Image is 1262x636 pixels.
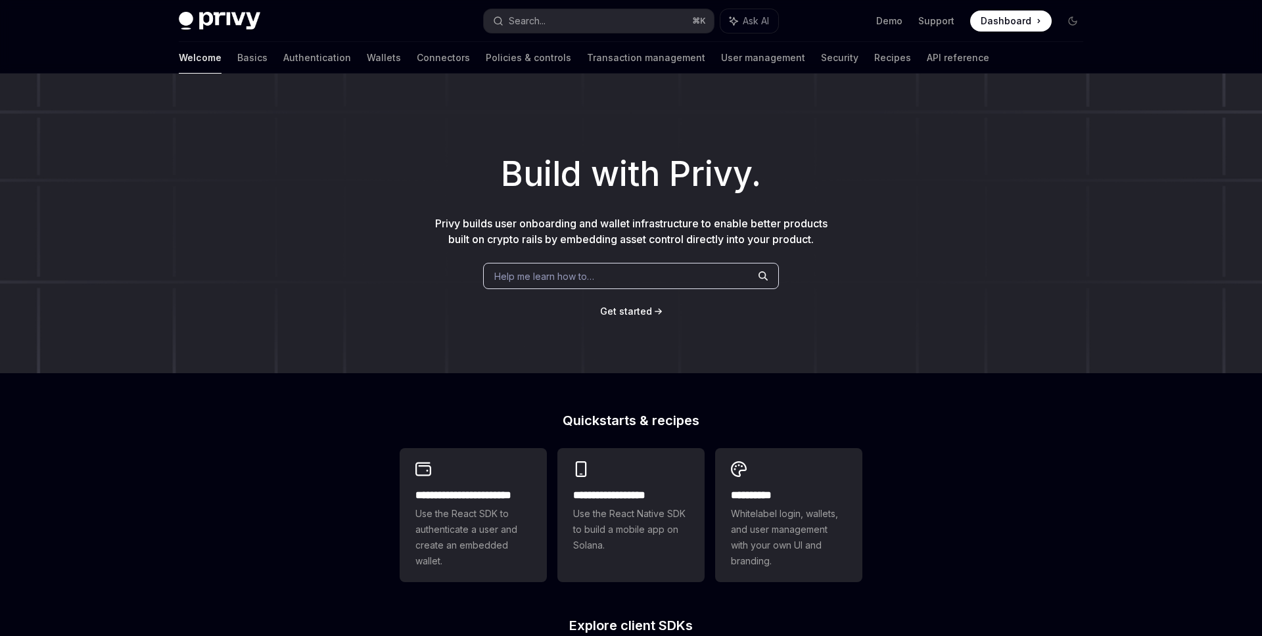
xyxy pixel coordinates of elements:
a: Welcome [179,42,222,74]
button: Ask AI [720,9,778,33]
a: Get started [600,305,652,318]
a: Basics [237,42,268,74]
a: Dashboard [970,11,1052,32]
a: Demo [876,14,902,28]
span: Dashboard [981,14,1031,28]
a: Recipes [874,42,911,74]
a: API reference [927,42,989,74]
a: Support [918,14,954,28]
span: ⌘ K [692,16,706,26]
span: Ask AI [743,14,769,28]
h1: Build with Privy. [21,148,1241,200]
div: Search... [509,13,546,29]
a: Authentication [283,42,351,74]
span: Use the React Native SDK to build a mobile app on Solana. [573,506,689,553]
a: Policies & controls [486,42,571,74]
img: dark logo [179,12,260,30]
span: Privy builds user onboarding and wallet infrastructure to enable better products built on crypto ... [435,217,828,246]
a: Security [821,42,858,74]
a: **** *****Whitelabel login, wallets, and user management with your own UI and branding. [715,448,862,582]
span: Whitelabel login, wallets, and user management with your own UI and branding. [731,506,847,569]
h2: Explore client SDKs [400,619,862,632]
h2: Quickstarts & recipes [400,414,862,427]
a: **** **** **** ***Use the React Native SDK to build a mobile app on Solana. [557,448,705,582]
a: User management [721,42,805,74]
a: Transaction management [587,42,705,74]
button: Toggle dark mode [1062,11,1083,32]
span: Use the React SDK to authenticate a user and create an embedded wallet. [415,506,531,569]
span: Get started [600,306,652,317]
span: Help me learn how to… [494,269,594,283]
a: Connectors [417,42,470,74]
button: Search...⌘K [484,9,714,33]
a: Wallets [367,42,401,74]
